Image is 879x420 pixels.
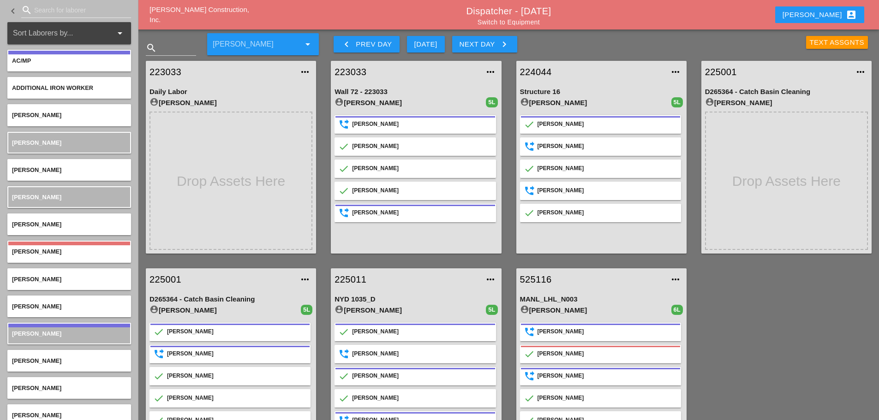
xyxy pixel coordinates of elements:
a: 223033 [335,65,479,79]
i: SendSuccess [525,142,534,151]
span: [PERSON_NAME] [12,385,61,391]
div: [PERSON_NAME] [352,349,491,359]
i: keyboard_arrow_left [7,6,18,17]
span: [PERSON_NAME] [12,248,61,255]
i: arrow_drop_down [302,39,313,50]
button: Text Assgnts [806,36,868,49]
i: more_horiz [670,274,681,285]
i: Confirmed [154,327,163,337]
span: [PERSON_NAME] [12,303,61,310]
a: 225011 [335,272,479,286]
div: [PERSON_NAME] [167,327,306,337]
span: [PERSON_NAME] [12,276,61,283]
div: MANL_LHL_N003 [520,294,683,305]
div: NYD 1035_D [335,294,497,305]
a: 224044 [520,65,664,79]
div: [PERSON_NAME] [167,349,306,359]
i: account_box [846,9,857,20]
div: [PERSON_NAME] [352,394,491,403]
div: Wall 72 - 223033 [335,87,497,97]
i: more_horiz [485,66,496,77]
a: 223033 [149,65,294,79]
i: keyboard_arrow_right [499,39,510,50]
span: AC/MP [12,57,31,64]
i: SendSuccess [339,208,348,218]
i: SendSuccess [339,120,348,129]
div: [PERSON_NAME] [538,394,676,403]
input: Search for laborer [34,3,118,18]
div: [PERSON_NAME] [352,327,491,337]
i: Confirmed [339,164,348,173]
a: 525116 [520,272,664,286]
button: Prev Day [334,36,399,53]
i: SendSuccess [154,349,163,359]
i: Confirmed [154,372,163,381]
i: more_horiz [299,274,311,285]
i: Confirmed [339,142,348,151]
div: 5L [486,97,497,107]
i: SendSuccess [339,349,348,359]
div: [PERSON_NAME] [538,120,676,129]
div: D265364 - Catch Basin Cleaning [705,87,868,97]
i: search [146,42,157,53]
div: [PERSON_NAME] [149,305,301,316]
div: [PERSON_NAME] [352,208,491,218]
div: [PERSON_NAME] [538,208,676,218]
div: Structure 16 [520,87,683,97]
div: Prev Day [341,39,392,50]
i: Confirmed [525,394,534,403]
span: [PERSON_NAME] [12,412,61,419]
div: [PERSON_NAME] [352,186,491,195]
i: Confirmed [339,327,348,337]
i: more_horiz [485,274,496,285]
div: [PERSON_NAME] [352,164,491,173]
div: [PERSON_NAME] [705,97,868,108]
i: SendSuccess [525,372,534,381]
div: [PERSON_NAME] [149,97,312,108]
i: account_circle [705,97,714,106]
i: Confirmed [339,394,348,403]
div: [PERSON_NAME] [538,186,676,195]
span: [PERSON_NAME] [12,357,61,364]
a: 225001 [149,272,294,286]
span: [PERSON_NAME] [12,221,61,228]
button: Next Day [452,36,517,53]
span: [PERSON_NAME] [12,194,61,201]
i: account_circle [520,305,529,314]
div: 5L [486,305,497,315]
div: D265364 - Catch Basin Cleaning [149,294,312,305]
i: account_circle [335,97,344,106]
i: Confirmed [339,186,348,195]
i: account_circle [335,305,344,314]
div: 6L [671,305,683,315]
i: SendSuccess [525,327,534,337]
i: more_horiz [855,66,866,77]
div: [PERSON_NAME] [167,394,306,403]
i: Confirmed [525,208,534,218]
div: Daily Labor [149,87,312,97]
i: search [21,5,32,16]
i: Confirmed [154,394,163,403]
i: Confirmed [525,120,534,129]
i: more_horiz [299,66,311,77]
i: arrow_drop_down [114,28,126,39]
div: [PERSON_NAME] [538,327,676,337]
i: keyboard_arrow_left [341,39,352,50]
div: [PERSON_NAME] [538,164,676,173]
a: Switch to Equipment [478,18,540,26]
span: [PERSON_NAME] [12,112,61,118]
div: [PERSON_NAME] [538,142,676,151]
div: [PERSON_NAME] [167,372,306,381]
span: [PERSON_NAME] [12,139,61,146]
div: [PERSON_NAME] [352,120,491,129]
i: Confirmed [339,372,348,381]
a: [PERSON_NAME] Construction, Inc. [149,6,249,24]
i: SendSuccess [525,186,534,195]
i: account_circle [149,305,159,314]
div: Next Day [460,39,510,50]
span: [PERSON_NAME] [12,166,61,173]
i: Confirmed [525,164,534,173]
div: [PERSON_NAME] [538,349,676,359]
div: [PERSON_NAME] [352,142,491,151]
